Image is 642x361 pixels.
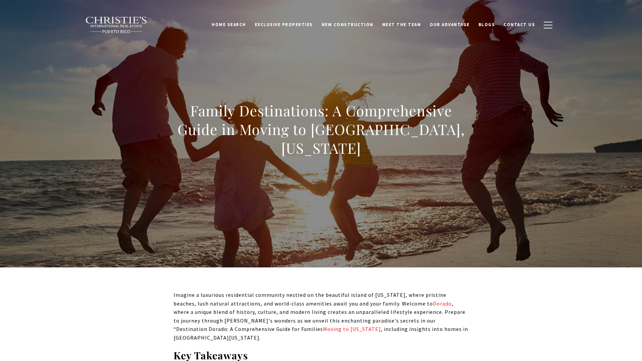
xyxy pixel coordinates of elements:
[255,22,313,27] span: Exclusive Properties
[174,291,468,342] p: Imagine a luxurious residential community nestled on the beautiful island of [US_STATE], where pr...
[474,18,500,31] a: Blogs
[425,18,474,31] a: Our Advantage
[174,101,468,157] h1: Family Destinations: A Comprehensive Guide in Moving to [GEOGRAPHIC_DATA], [US_STATE]
[207,18,250,31] a: Home Search
[323,326,381,332] a: Moving to [US_STATE]
[478,22,495,27] span: Blogs
[85,16,147,34] img: Christie's International Real Estate black text logo
[378,18,426,31] a: Meet the Team
[504,22,535,27] span: Contact Us
[433,300,452,307] a: Dorado
[430,22,470,27] span: Our Advantage
[317,18,378,31] a: New Construction
[322,22,373,27] span: New Construction
[250,18,317,31] a: Exclusive Properties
